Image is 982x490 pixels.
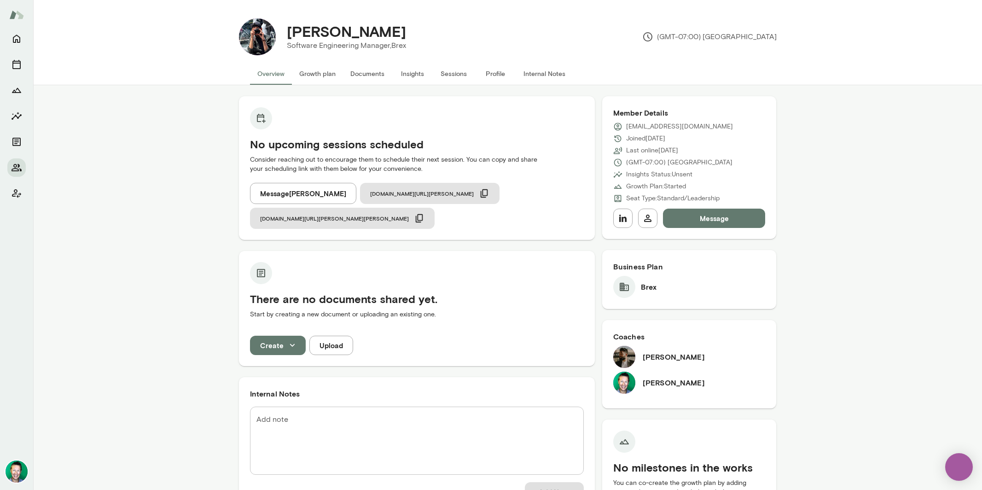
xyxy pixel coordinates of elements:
img: Mento [9,6,24,23]
button: Upload [309,336,353,355]
button: Growth Plan [7,81,26,99]
span: [DOMAIN_NAME][URL][PERSON_NAME][PERSON_NAME] [260,215,409,222]
button: Internal Notes [516,63,573,85]
button: Create [250,336,306,355]
p: Seat Type: Standard/Leadership [626,194,720,203]
p: [EMAIL_ADDRESS][DOMAIN_NAME] [626,122,733,131]
button: Home [7,29,26,48]
h6: [PERSON_NAME] [643,377,705,388]
button: Insights [7,107,26,125]
h6: Business Plan [613,261,766,272]
p: Insights Status: Unsent [626,170,692,179]
p: Joined [DATE] [626,134,665,143]
button: Documents [343,63,392,85]
h5: There are no documents shared yet. [250,292,584,306]
img: Deepak Shrivastava [613,346,635,368]
img: Brian Lawrence [613,372,635,394]
span: [DOMAIN_NAME][URL][PERSON_NAME] [370,190,474,197]
p: Start by creating a new document or uploading an existing one. [250,310,584,319]
button: Sessions [433,63,475,85]
button: [DOMAIN_NAME][URL][PERSON_NAME] [360,183,500,204]
h6: Coaches [613,331,766,342]
h4: [PERSON_NAME] [287,23,406,40]
button: Documents [7,133,26,151]
button: Sessions [7,55,26,74]
button: [DOMAIN_NAME][URL][PERSON_NAME][PERSON_NAME] [250,208,435,229]
p: Growth Plan: Started [626,182,686,191]
h6: [PERSON_NAME] [643,351,705,362]
button: Client app [7,184,26,203]
p: Software Engineering Manager, Brex [287,40,406,51]
button: Message [663,209,766,228]
p: Last online [DATE] [626,146,678,155]
img: Brian Lawrence [6,461,28,483]
button: Members [7,158,26,177]
p: (GMT-07:00) [GEOGRAPHIC_DATA] [642,31,777,42]
h6: Member Details [613,107,766,118]
img: Mehtab Chithiwala [239,18,276,55]
button: Message[PERSON_NAME] [250,183,356,204]
h5: No milestones in the works [613,460,766,475]
h6: Internal Notes [250,388,584,399]
p: (GMT-07:00) [GEOGRAPHIC_DATA] [626,158,732,167]
h5: No upcoming sessions scheduled [250,137,584,152]
button: Growth plan [292,63,343,85]
h6: Brex [641,281,657,292]
button: Profile [475,63,516,85]
p: Consider reaching out to encourage them to schedule their next session. You can copy and share yo... [250,155,584,174]
button: Insights [392,63,433,85]
button: Overview [250,63,292,85]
